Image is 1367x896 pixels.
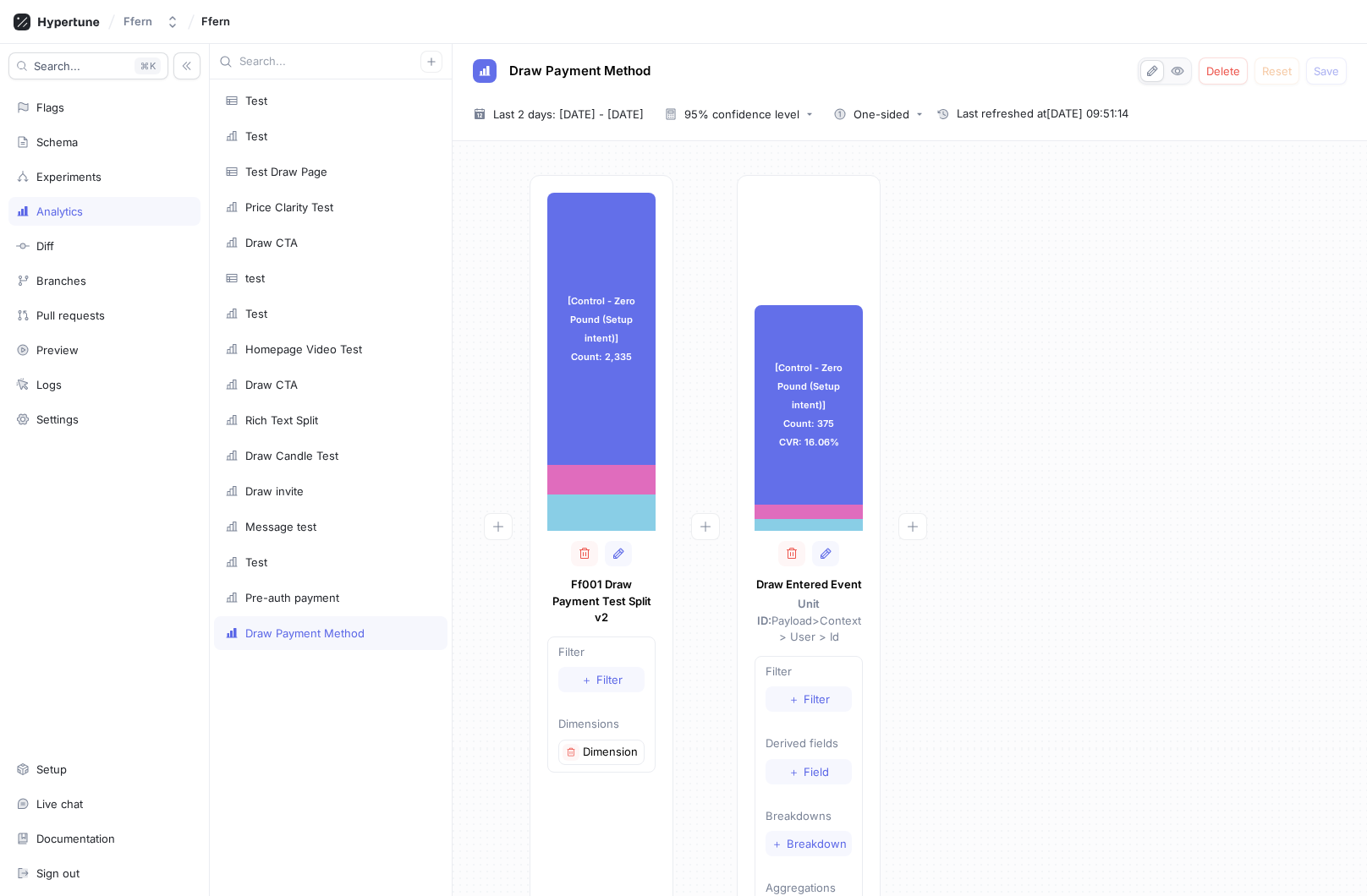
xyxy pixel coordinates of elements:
div: Test Draw Page [245,165,327,178]
div: Draw invite [245,484,304,498]
p: Draw Entered Event [755,576,863,593]
button: ＋Filter [558,667,645,692]
button: One-sided [826,101,930,127]
div: Test [245,555,267,569]
div: Sign out [36,866,80,880]
span: ＋ [788,694,799,704]
span: Filter [596,675,623,685]
span: Ffern [201,15,230,27]
div: Message test [245,520,316,533]
span: Delete [1206,66,1240,76]
div: Rich Text Split [245,413,318,427]
span: Field [804,767,829,777]
span: ＋ [788,767,799,777]
div: Pull requests [36,309,105,322]
button: ＋Breakdown [766,831,852,856]
p: Filter [766,664,852,680]
p: Payload > Context > User > Id [755,596,863,646]
div: Flags [36,101,64,114]
div: Pre-auth payment [245,591,339,604]
button: Reset [1254,57,1299,85]
div: Draw CTA [245,236,298,249]
button: Delete [1199,57,1248,85]
p: Ff001 Draw Payment Test Split v2 [547,576,656,626]
button: Save [1306,57,1347,85]
button: Search...K [8,52,168,79]
button: ＋Field [766,759,852,784]
div: Ffern [124,14,152,29]
p: Dimensions [558,716,645,733]
strong: Unit ID: [757,597,821,627]
p: Breakdowns [766,808,852,825]
div: Branches [36,274,86,287]
div: [Control - Zero Pound (Setup intent)] Count: 2,335 [547,193,656,465]
span: Breakdown [787,839,847,849]
div: One-sided [854,109,909,120]
div: Test [245,94,267,107]
div: Test [245,129,267,143]
div: Draw CTA [245,378,298,391]
span: Reset [1262,66,1292,76]
div: Documentation [36,832,115,845]
div: Preview [36,343,79,357]
div: K [135,57,161,74]
div: Experiments [36,170,102,183]
div: Live chat [36,797,83,811]
div: Diff [36,239,54,253]
div: Settings [36,412,79,426]
p: Dimension 1 [583,744,640,761]
button: ＋Filter [766,686,852,712]
div: Setup [36,762,67,776]
span: Save [1314,66,1339,76]
div: Test [245,307,267,320]
div: [Control - Zero Pound (Setup intent)] Count: 375 CVR: 16.06% [755,305,863,504]
div: Draw Payment Method [245,626,365,640]
div: test [245,271,265,285]
input: Search... [239,53,420,70]
p: Derived fields [766,735,852,752]
span: Last 2 days: [DATE] - [DATE] [493,106,644,123]
div: 95% confidence level [684,109,799,120]
span: Search... [34,61,80,71]
span: ＋ [771,839,782,849]
div: Schema [36,135,78,149]
span: ＋ [581,675,592,685]
span: Filter [804,694,830,704]
div: Draw Candle Test [245,449,338,462]
div: Analytics [36,205,83,218]
button: 95% confidence level [657,101,820,127]
span: Draw Payment Method [509,64,651,78]
a: Documentation [8,824,200,853]
button: Ffern [117,8,186,36]
p: Filter [558,644,645,661]
div: Logs [36,378,62,391]
span: Last refreshed at [DATE] 09:51:14 [957,106,1128,123]
div: Price Clarity Test [245,200,333,214]
div: Homepage Video Test [245,342,362,356]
